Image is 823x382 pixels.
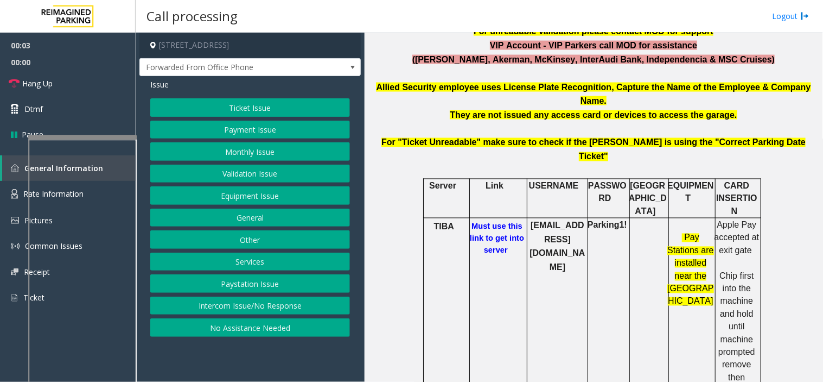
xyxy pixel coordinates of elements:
[25,241,82,251] span: Common Issues
[11,268,18,275] img: 'icon'
[22,129,43,140] span: Pause
[150,98,350,117] button: Ticket Issue
[24,103,43,115] span: Dtmf
[24,215,53,226] span: Pictures
[470,222,524,255] a: Must use this link to get into server
[23,292,44,303] span: Ticket
[150,209,350,227] button: General
[11,293,18,303] img: 'icon'
[150,79,169,90] span: Issue
[24,267,50,277] span: Receipt
[716,181,757,216] span: CARD INSERTION
[801,10,809,22] img: logout
[434,222,454,231] span: TIBA
[588,181,627,203] span: PASSWORD
[11,242,20,251] img: 'icon'
[429,181,456,191] span: Server
[412,55,775,64] b: ([PERSON_NAME], Akerman, McKinsey, InterAudi Bank, Independencia & MSC Cruises)
[150,121,350,139] button: Payment Issue
[23,189,84,199] span: Rate Information
[11,164,19,172] img: 'icon'
[150,274,350,293] button: Paystation Issue
[11,189,18,199] img: 'icon'
[381,138,806,161] b: For "Ticket Unreadable" make sure to check if the [PERSON_NAME] is using the "Correct Parking Dat...
[588,221,627,230] b: Parking1!
[667,233,713,306] span: Pay Stations are installed near the [GEOGRAPHIC_DATA]
[150,186,350,205] button: Equipment Issue
[714,221,760,255] span: Apple Pay accepted at exit gate
[376,83,811,106] b: Allied Security employee uses License Plate Recognition, Capture the Name of the Employee & Compa...
[150,142,350,161] button: Monthly Issue
[2,155,136,181] a: General Information
[141,3,243,29] h3: Call processing
[490,41,697,50] b: VIP Account - VIP Parkers call MOD for assistance
[529,221,585,272] b: [EMAIL_ADDRESS][DOMAIN_NAME]
[24,163,103,173] span: General Information
[11,217,19,224] img: 'icon'
[139,33,361,58] h4: [STREET_ADDRESS]
[150,230,350,249] button: Other
[22,78,53,89] span: Hang Up
[150,253,350,271] button: Services
[450,110,737,120] b: They are not issued any access card or devices to access the garage.
[629,181,667,216] span: [GEOGRAPHIC_DATA]
[486,181,503,191] span: Link
[150,165,350,183] button: Validation Issue
[150,318,350,337] button: No Assistance Needed
[529,181,579,191] span: USERNAME
[140,59,316,76] span: Forwarded From Office Phone
[150,297,350,315] button: Intercom Issue/No Response
[773,10,809,22] a: Logout
[667,181,713,203] span: EQUIPMENT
